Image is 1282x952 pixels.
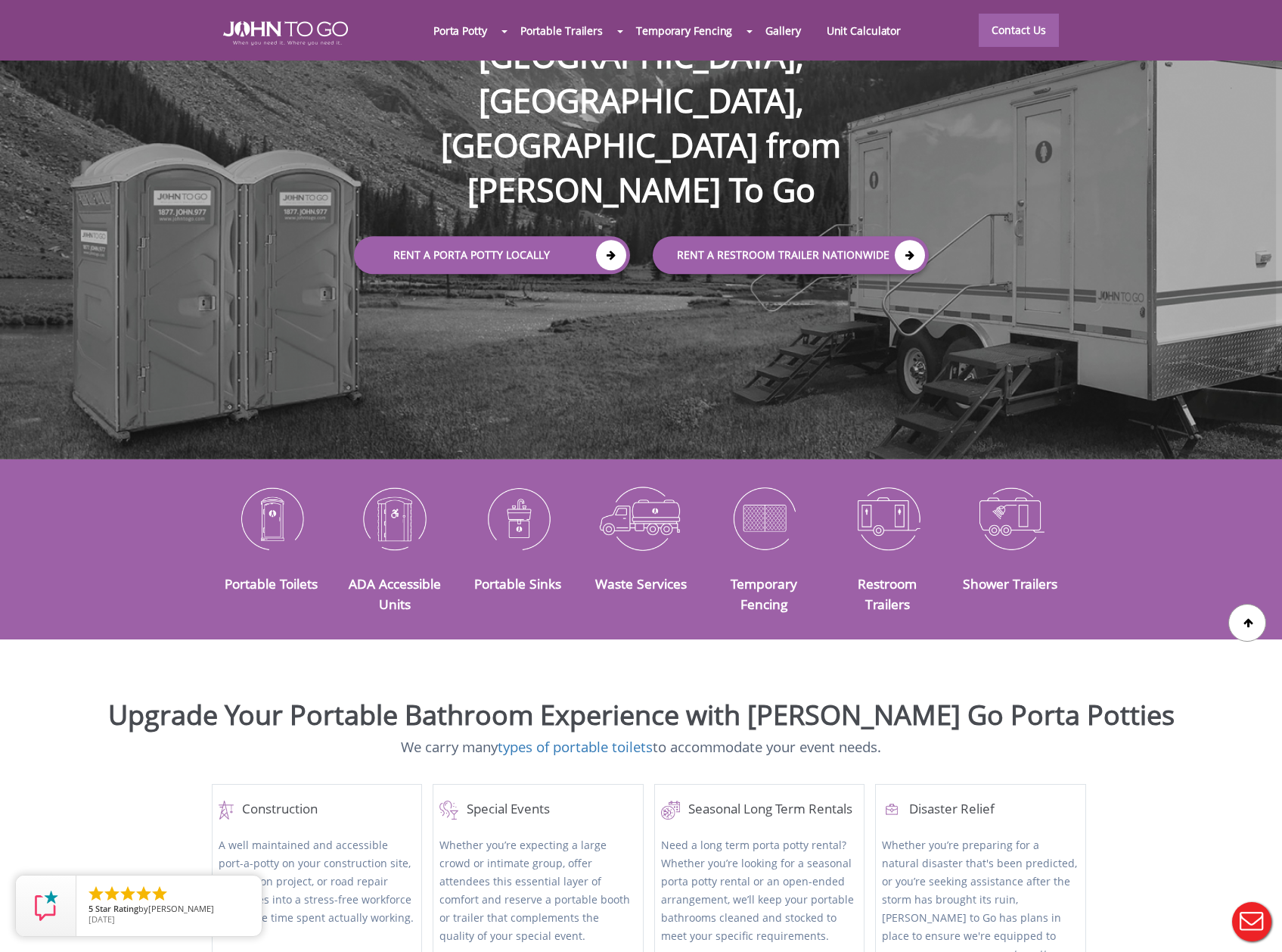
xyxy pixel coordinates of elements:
[882,801,1079,820] h4: Disaster Relief
[661,836,858,947] p: Need a long term porta potty rental? Whether you’re looking for a seasonal porta potty rental or ...
[591,479,691,558] img: Waste-Services-icon_N.png
[103,885,121,903] li: 
[623,14,745,47] a: Temporary Fencing
[31,891,61,921] img: Review Rating
[225,574,318,593] a: Portable Toilets
[979,14,1059,47] a: Contact Us
[354,236,630,274] a: Rent a Porta Potty Locally
[11,737,1271,758] p: We carry many to accommodate your event needs.
[148,903,214,914] span: [PERSON_NAME]
[88,904,250,915] span: by
[837,479,938,558] img: Restroom-Trailers-icon_N.png
[858,574,917,612] a: Restroom Trailers
[508,14,616,47] a: Portable Trailers
[714,479,815,558] img: Temporary-Fencing-cion_N.png
[814,14,914,47] a: Unit Calculator
[595,574,687,593] a: Waste Services
[653,236,929,274] a: rent a RESTROOM TRAILER Nationwide
[11,700,1271,730] h2: Upgrade Your Portable Bathroom Experience with [PERSON_NAME] Go Porta Potties
[151,885,169,903] li: 
[88,913,115,925] span: [DATE]
[344,479,445,558] img: ADA-Accessible-Units-icon_N.png
[753,14,813,47] a: Gallery
[467,479,568,558] img: Portable-Sinks-icon_N.png
[439,836,636,947] p: Whether you’re expecting a large crowd or intimate group, offer attendees this essential layer of...
[95,903,138,914] span: Star Rating
[222,479,322,558] img: Portable-Toilets-icon_N.png
[421,14,500,47] a: Porta Potty
[119,885,137,903] li: 
[661,801,858,820] a: Seasonal Long Term Rentals
[219,836,415,947] p: A well maintained and accessible port-a-potty on your construction site, renovation project, or r...
[498,737,653,756] a: types of portable toilets
[219,801,415,820] a: Construction
[349,574,441,612] a: ADA Accessible Units
[88,903,93,914] span: 5
[223,21,348,45] img: JOHN to go
[439,801,636,820] a: Special Events
[135,885,153,903] li: 
[474,574,561,593] a: Portable Sinks
[963,574,1057,593] a: Shower Trailers
[1221,891,1282,952] button: Live Chat
[961,479,1061,558] img: Shower-Trailers-icon_N.png
[731,574,797,612] a: Temporary Fencing
[87,885,105,903] li: 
